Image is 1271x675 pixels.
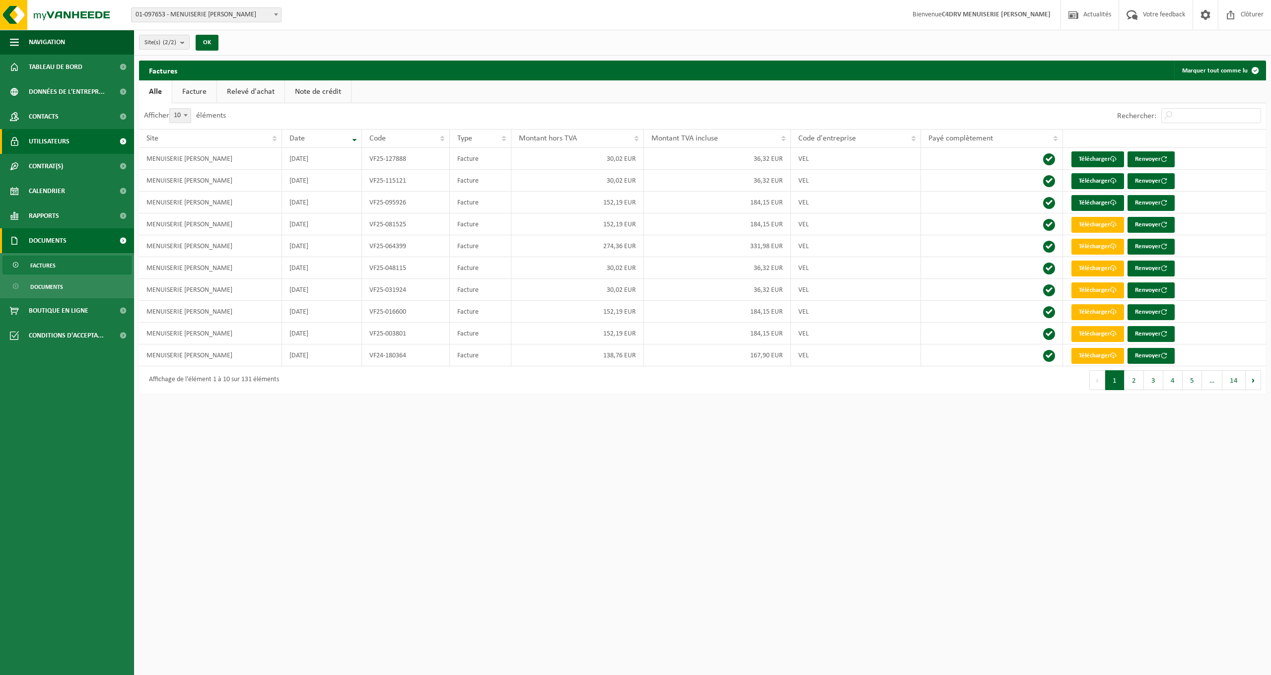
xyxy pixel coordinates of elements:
[644,170,790,192] td: 36,32 EUR
[791,235,921,257] td: VEL
[791,192,921,213] td: VEL
[450,148,511,170] td: Facture
[651,135,718,142] span: Montant TVA incluse
[362,192,450,213] td: VF25-095926
[791,344,921,366] td: VEL
[282,257,362,279] td: [DATE]
[132,8,281,22] span: 01-097653 - MENUISERIE STEFAN SRL - DOUR
[139,257,282,279] td: MENUISERIE [PERSON_NAME]
[1128,239,1175,255] button: Renvoyer
[282,279,362,301] td: [DATE]
[29,154,63,179] span: Contrat(s)
[511,279,644,301] td: 30,02 EUR
[29,228,67,253] span: Documents
[1128,151,1175,167] button: Renvoyer
[1071,348,1124,364] a: Télécharger
[644,344,790,366] td: 167,90 EUR
[511,301,644,323] td: 152,19 EUR
[450,344,511,366] td: Facture
[217,80,284,103] a: Relevé d'achat
[942,11,1051,18] strong: C4DRV MENUISERIE [PERSON_NAME]
[511,257,644,279] td: 30,02 EUR
[644,235,790,257] td: 331,98 EUR
[791,301,921,323] td: VEL
[139,301,282,323] td: MENUISERIE [PERSON_NAME]
[644,192,790,213] td: 184,15 EUR
[644,323,790,344] td: 184,15 EUR
[2,256,132,274] a: Factures
[1071,239,1124,255] a: Télécharger
[139,235,282,257] td: MENUISERIE [PERSON_NAME]
[511,213,644,235] td: 152,19 EUR
[139,35,190,50] button: Site(s)(2/2)
[2,277,132,296] a: Documents
[362,301,450,323] td: VF25-016600
[29,323,104,348] span: Conditions d'accepta...
[139,213,282,235] td: MENUISERIE [PERSON_NAME]
[139,279,282,301] td: MENUISERIE [PERSON_NAME]
[450,279,511,301] td: Facture
[1071,173,1124,189] a: Télécharger
[282,235,362,257] td: [DATE]
[29,104,59,129] span: Contacts
[791,279,921,301] td: VEL
[29,179,65,203] span: Calendrier
[139,170,282,192] td: MENUISERIE [PERSON_NAME]
[791,148,921,170] td: VEL
[362,235,450,257] td: VF25-064399
[791,257,921,279] td: VEL
[791,170,921,192] td: VEL
[644,279,790,301] td: 36,32 EUR
[30,277,63,296] span: Documents
[144,35,176,50] span: Site(s)
[139,148,282,170] td: MENUISERIE [PERSON_NAME]
[362,344,450,366] td: VF24-180364
[362,257,450,279] td: VF25-048115
[29,79,105,104] span: Données de l'entrepr...
[644,301,790,323] td: 184,15 EUR
[30,256,56,275] span: Factures
[289,135,305,142] span: Date
[1128,304,1175,320] button: Renvoyer
[1163,370,1183,390] button: 4
[1071,261,1124,276] a: Télécharger
[1128,282,1175,298] button: Renvoyer
[1128,261,1175,276] button: Renvoyer
[644,213,790,235] td: 184,15 EUR
[1183,370,1202,390] button: 5
[362,148,450,170] td: VF25-127888
[511,323,644,344] td: 152,19 EUR
[282,301,362,323] td: [DATE]
[282,344,362,366] td: [DATE]
[144,112,226,120] label: Afficher éléments
[450,323,511,344] td: Facture
[172,80,216,103] a: Facture
[139,61,187,80] h2: Factures
[1071,151,1124,167] a: Télécharger
[139,344,282,366] td: MENUISERIE [PERSON_NAME]
[139,192,282,213] td: MENUISERIE [PERSON_NAME]
[1071,326,1124,342] a: Télécharger
[450,192,511,213] td: Facture
[1174,61,1265,80] button: Marquer tout comme lu
[169,108,191,123] span: 10
[1105,370,1125,390] button: 1
[1128,326,1175,342] button: Renvoyer
[1071,282,1124,298] a: Télécharger
[1144,370,1163,390] button: 3
[1117,112,1156,120] label: Rechercher:
[362,170,450,192] td: VF25-115121
[1246,370,1261,390] button: Next
[131,7,282,22] span: 01-097653 - MENUISERIE STEFAN SRL - DOUR
[1071,304,1124,320] a: Télécharger
[644,257,790,279] td: 36,32 EUR
[282,192,362,213] td: [DATE]
[1128,195,1175,211] button: Renvoyer
[1128,348,1175,364] button: Renvoyer
[928,135,993,142] span: Payé complètement
[29,298,88,323] span: Boutique en ligne
[29,203,59,228] span: Rapports
[196,35,218,51] button: OK
[450,301,511,323] td: Facture
[163,39,176,46] count: (2/2)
